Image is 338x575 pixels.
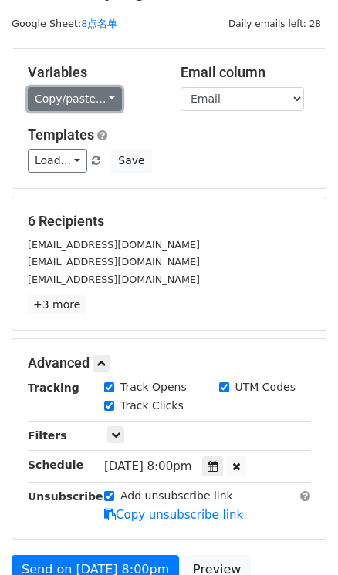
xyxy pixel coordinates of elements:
[28,239,200,251] small: [EMAIL_ADDRESS][DOMAIN_NAME]
[28,213,310,230] h5: 6 Recipients
[28,382,79,394] strong: Tracking
[104,459,191,473] span: [DATE] 8:00pm
[181,64,310,81] h5: Email column
[261,501,338,575] iframe: Chat Widget
[28,459,83,471] strong: Schedule
[28,256,200,267] small: [EMAIL_ADDRESS][DOMAIN_NAME]
[28,149,87,173] a: Load...
[81,18,117,29] a: 8点名单
[12,18,117,29] small: Google Sheet:
[28,295,86,314] a: +3 more
[111,149,151,173] button: Save
[120,488,233,504] label: Add unsubscribe link
[261,501,338,575] div: 聊天小组件
[28,126,94,143] a: Templates
[28,490,103,503] strong: Unsubscribe
[28,64,157,81] h5: Variables
[28,429,67,442] strong: Filters
[104,508,243,522] a: Copy unsubscribe link
[120,398,184,414] label: Track Clicks
[28,355,310,372] h5: Advanced
[28,274,200,285] small: [EMAIL_ADDRESS][DOMAIN_NAME]
[120,379,187,395] label: Track Opens
[223,18,326,29] a: Daily emails left: 28
[28,87,122,111] a: Copy/paste...
[235,379,296,395] label: UTM Codes
[223,15,326,32] span: Daily emails left: 28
